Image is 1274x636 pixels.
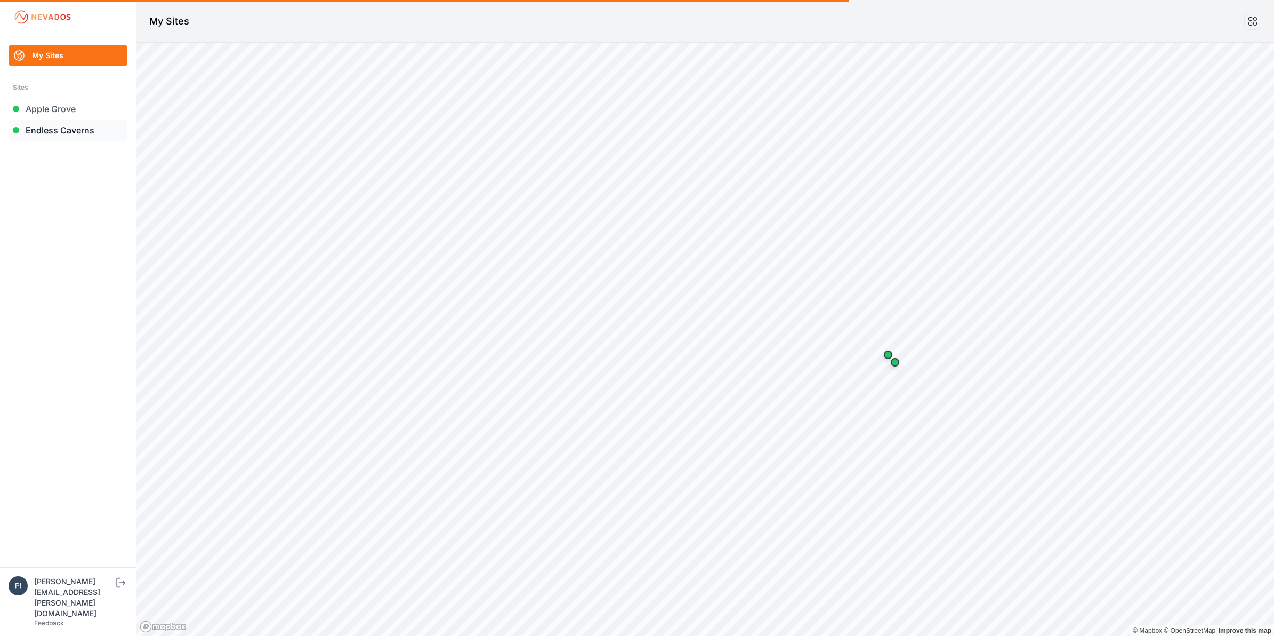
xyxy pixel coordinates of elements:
[34,619,64,627] a: Feedback
[9,120,127,141] a: Endless Caverns
[1219,627,1271,634] a: Map feedback
[9,45,127,66] a: My Sites
[1133,627,1162,634] a: Mapbox
[149,14,189,29] h1: My Sites
[877,344,899,365] div: Map marker
[9,576,28,595] img: piotr.kolodziejczyk@energix-group.com
[13,81,123,94] div: Sites
[1164,627,1215,634] a: OpenStreetMap
[9,98,127,120] a: Apple Grove
[34,576,114,619] div: [PERSON_NAME][EMAIL_ADDRESS][PERSON_NAME][DOMAIN_NAME]
[140,621,187,633] a: Mapbox logo
[13,9,72,26] img: Nevados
